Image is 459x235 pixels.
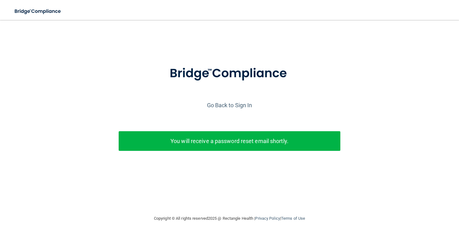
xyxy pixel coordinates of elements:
[207,102,252,108] a: Go Back to Sign In
[157,57,302,90] img: bridge_compliance_login_screen.278c3ca4.svg
[281,216,305,221] a: Terms of Use
[123,136,336,146] p: You will receive a password reset email shortly.
[116,209,343,228] div: Copyright © All rights reserved 2025 @ Rectangle Health | |
[255,216,280,221] a: Privacy Policy
[9,5,67,18] img: bridge_compliance_login_screen.278c3ca4.svg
